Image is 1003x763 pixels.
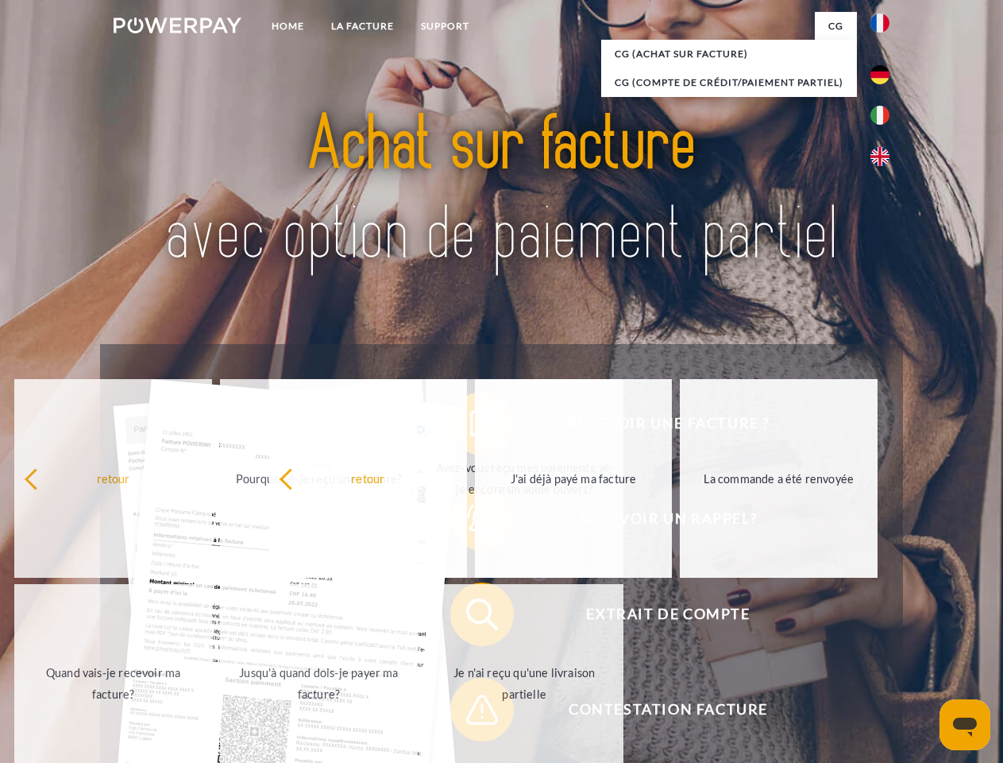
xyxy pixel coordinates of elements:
[450,678,863,742] button: Contestation Facture
[24,662,203,705] div: Quand vais-je recevoir ma facture?
[601,40,857,68] a: CG (achat sur facture)
[407,12,483,41] a: Support
[258,12,318,41] a: Home
[152,76,851,304] img: title-powerpay_fr.svg
[689,467,868,489] div: La commande a été renvoyée
[870,14,889,33] img: fr
[870,65,889,84] img: de
[473,583,862,646] span: Extrait de compte
[230,662,408,705] div: Jusqu'à quand dois-je payer ma facture?
[601,68,857,97] a: CG (Compte de crédit/paiement partiel)
[450,583,863,646] button: Extrait de compte
[279,467,457,489] div: retour
[435,662,614,705] div: Je n'ai reçu qu'une livraison partielle
[318,12,407,41] a: LA FACTURE
[870,106,889,125] img: it
[24,467,203,489] div: retour
[815,12,857,41] a: CG
[870,147,889,166] img: en
[114,17,241,33] img: logo-powerpay-white.svg
[230,467,408,489] div: Pourquoi ai-je reçu une facture?
[473,678,862,742] span: Contestation Facture
[939,699,990,750] iframe: Button to launch messaging window
[484,467,663,489] div: J'ai déjà payé ma facture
